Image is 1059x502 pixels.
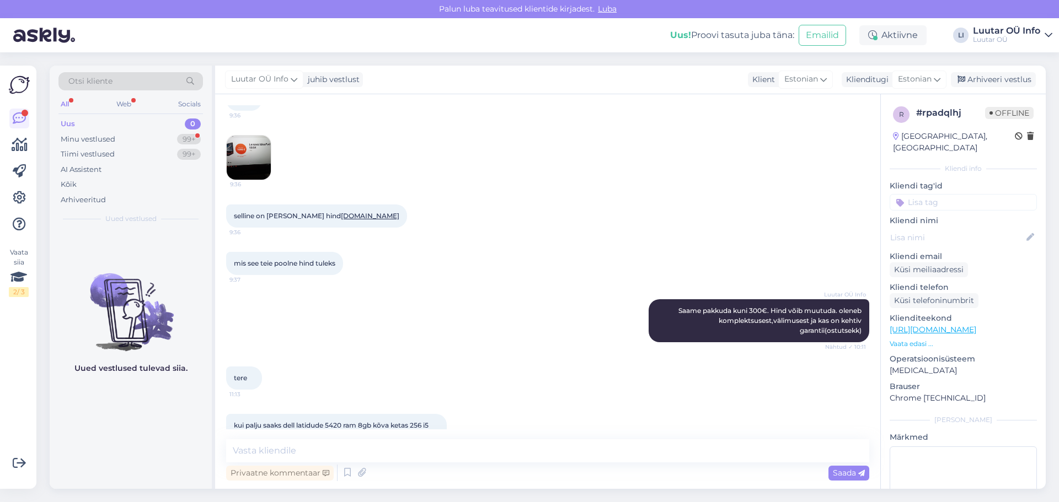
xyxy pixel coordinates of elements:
[226,466,334,481] div: Privaatne kommentaar
[916,106,985,120] div: # rpadqlhj
[595,4,620,14] span: Luba
[74,363,188,374] p: Uued vestlused tulevad siia.
[227,136,271,180] img: Attachment
[890,365,1037,376] p: [MEDICAL_DATA]
[230,180,271,188] span: 9:36
[890,339,1037,349] p: Vaata edasi ...
[234,421,430,439] span: kui palju saaks dell latidude 5420 ram 8gb kõva ketas 256 i5 prose [DATE]aasta
[833,468,865,478] span: Saada
[890,312,1037,324] p: Klienditeekond
[229,228,271,236] span: 9:36
[105,214,157,224] span: Uued vestlused
[670,30,691,40] b: Uus!
[68,75,113,87] span: Otsi kliente
[61,149,115,160] div: Tiimi vestlused
[825,343,866,351] span: Nähtud ✓ 10:11
[50,253,212,353] img: No chats
[9,74,30,95] img: Askly Logo
[973,26,1040,35] div: Luutar OÜ Info
[229,111,271,120] span: 9:36
[951,72,1036,87] div: Arhiveeri vestlus
[899,110,904,118] span: r
[231,73,288,85] span: Luutar OÜ Info
[985,107,1034,119] span: Offline
[670,29,794,42] div: Proovi tasuta juba täna:
[784,73,818,85] span: Estonian
[58,97,71,111] div: All
[176,97,203,111] div: Socials
[973,26,1052,44] a: Luutar OÜ InfoLuutar OÜ
[185,118,201,129] div: 0
[799,25,846,46] button: Emailid
[341,212,399,220] a: [DOMAIN_NAME]
[953,28,969,43] div: LI
[893,131,1015,154] div: [GEOGRAPHIC_DATA], [GEOGRAPHIC_DATA]
[229,390,271,398] span: 11:13
[890,392,1037,404] p: Chrome [TECHNICAL_ID]
[890,381,1037,392] p: Brauser
[61,195,106,206] div: Arhiveeritud
[890,251,1037,262] p: Kliendi email
[890,262,968,277] div: Küsi meiliaadressi
[678,306,863,334] span: Saame pakkuda kuni 300€. Hind võib muutuda. oleneb komplektsusest,välimusest ja kas on kehtiv gar...
[824,290,866,299] span: Luutar OÜ Info
[234,259,335,267] span: mis see teie poolne hind tuleks
[890,282,1037,293] p: Kliendi telefon
[890,194,1037,210] input: Lisa tag
[234,374,247,382] span: tere
[842,74,889,85] div: Klienditugi
[748,74,775,85] div: Klient
[229,276,271,284] span: 9:37
[890,231,1024,244] input: Lisa nimi
[890,415,1037,425] div: [PERSON_NAME]
[890,325,976,334] a: [URL][DOMAIN_NAME]
[177,134,201,145] div: 99+
[114,97,133,111] div: Web
[890,164,1037,174] div: Kliendi info
[9,287,29,297] div: 2 / 3
[890,293,978,308] div: Küsi telefoninumbrit
[61,179,77,190] div: Kõik
[890,180,1037,192] p: Kliendi tag'id
[234,212,399,220] span: selline on [PERSON_NAME] hind
[303,74,360,85] div: juhib vestlust
[9,247,29,297] div: Vaata siia
[890,215,1037,226] p: Kliendi nimi
[973,35,1040,44] div: Luutar OÜ
[890,431,1037,443] p: Märkmed
[177,149,201,160] div: 99+
[61,134,115,145] div: Minu vestlused
[898,73,932,85] span: Estonian
[61,164,101,175] div: AI Assistent
[61,118,75,129] div: Uus
[859,25,927,45] div: Aktiivne
[890,353,1037,365] p: Operatsioonisüsteem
